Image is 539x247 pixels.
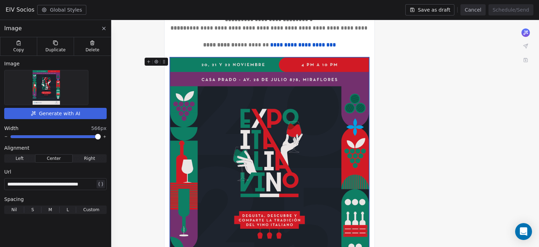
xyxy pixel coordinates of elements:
[4,168,11,175] span: Url
[37,5,86,15] button: Global Styles
[13,47,24,53] span: Copy
[4,125,19,132] span: Width
[11,207,17,213] span: Nil
[405,4,455,15] button: Save as draft
[6,6,34,14] span: EIV Socios
[515,223,532,240] div: Open Intercom Messenger
[4,144,29,151] span: Alignment
[4,196,24,203] span: Spacing
[91,125,107,132] span: 566px
[67,207,69,213] span: L
[84,155,95,162] span: Right
[33,70,60,105] img: Selected image
[4,60,20,67] span: Image
[86,47,100,53] span: Delete
[16,155,24,162] span: Left
[83,207,99,213] span: Custom
[46,47,66,53] span: Duplicate
[4,108,107,119] button: Generate with AI
[31,207,34,213] span: S
[4,24,22,33] span: Image
[460,4,485,15] button: Cancel
[488,4,533,15] button: Schedule/Send
[48,207,52,213] span: M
